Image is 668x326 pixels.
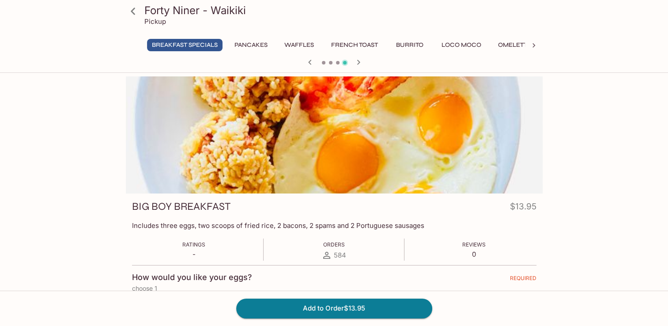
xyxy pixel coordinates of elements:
[323,241,344,248] span: Orders
[182,241,205,248] span: Ratings
[132,200,230,213] h3: BIG BOY BREAKFAST
[147,39,223,51] button: Breakfast Specials
[493,39,540,51] button: Omelettes
[132,221,536,230] p: Includes three eggs, two scoops of fried rice, 2 bacons, 2 spams and 2 Portuguese sausages
[334,251,346,259] span: 584
[462,241,486,248] span: Reviews
[132,273,252,282] h4: How would you like your eggs?
[510,275,536,285] span: REQUIRED
[390,39,430,51] button: Burrito
[132,285,536,292] p: choose 1
[182,250,205,258] p: -
[144,17,166,26] p: Pickup
[279,39,319,51] button: Waffles
[462,250,486,258] p: 0
[437,39,486,51] button: Loco Moco
[230,39,272,51] button: Pancakes
[236,299,432,318] button: Add to Order$13.95
[126,76,543,193] div: BIG BOY BREAKFAST
[144,4,539,17] h3: Forty Niner - Waikiki
[326,39,383,51] button: French Toast
[510,200,536,217] h4: $13.95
